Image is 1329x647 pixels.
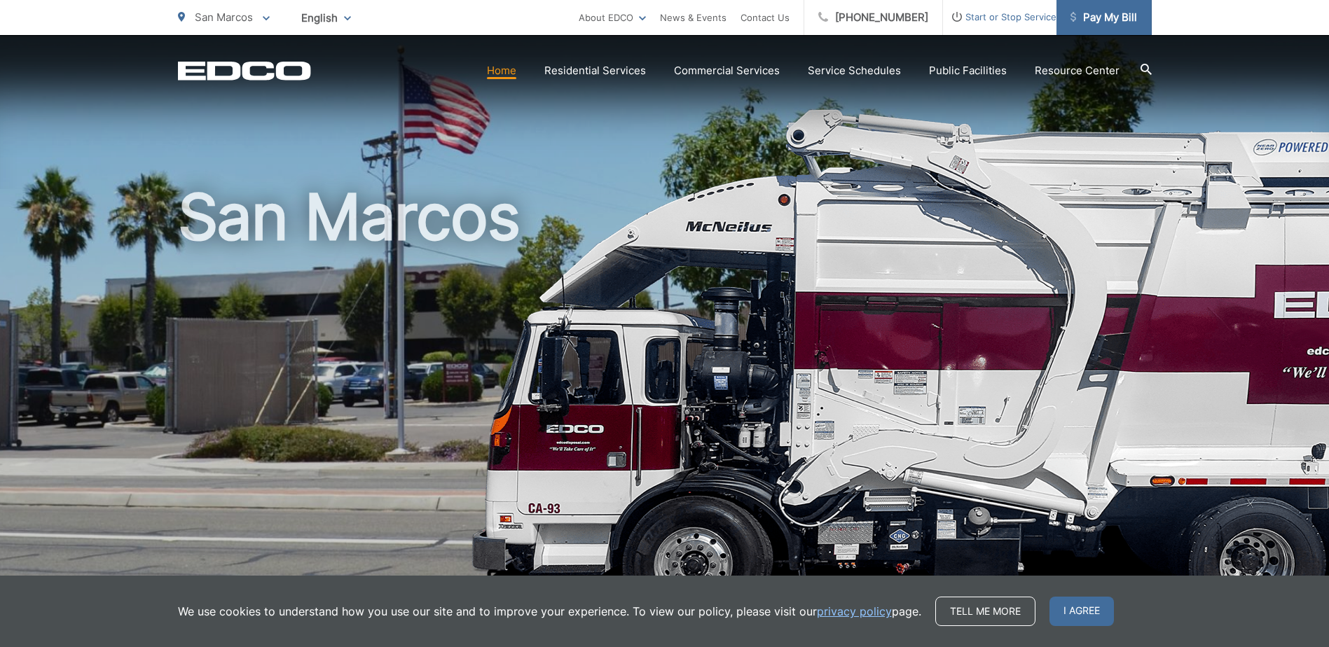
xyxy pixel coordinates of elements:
a: About EDCO [579,9,646,26]
a: Residential Services [544,62,646,79]
a: Tell me more [935,597,1035,626]
a: Contact Us [741,9,790,26]
a: Commercial Services [674,62,780,79]
p: We use cookies to understand how you use our site and to improve your experience. To view our pol... [178,603,921,620]
a: News & Events [660,9,727,26]
span: I agree [1049,597,1114,626]
a: Home [487,62,516,79]
h1: San Marcos [178,182,1152,625]
a: privacy policy [817,603,892,620]
span: Pay My Bill [1070,9,1137,26]
a: Public Facilities [929,62,1007,79]
a: Resource Center [1035,62,1120,79]
span: San Marcos [195,11,253,24]
a: Service Schedules [808,62,901,79]
span: English [291,6,361,30]
a: EDCD logo. Return to the homepage. [178,61,311,81]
